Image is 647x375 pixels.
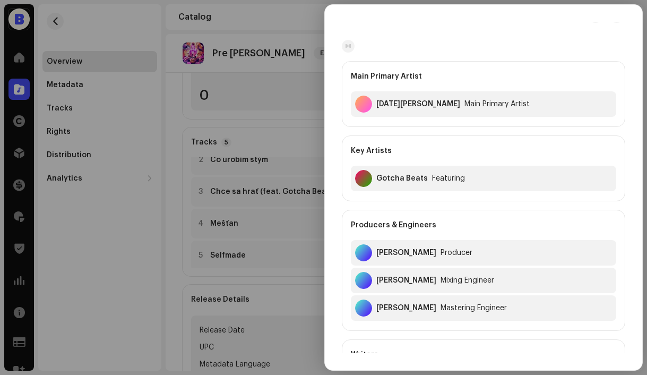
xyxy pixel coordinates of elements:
[464,100,530,108] div: Main Primary Artist
[376,174,428,183] div: Gotcha Beats
[351,62,616,91] div: Main Primary Artist
[351,340,616,370] div: Writers
[376,249,436,257] div: Marcus G
[376,276,436,285] div: Marcus G
[351,210,616,240] div: Producers & Engineers
[441,276,494,285] div: Mixing Engineer
[441,249,472,257] div: Producer
[376,304,436,312] div: Marcus G
[376,100,460,108] div: Dano Kapitán
[432,174,465,183] div: Featuring
[441,304,507,312] div: Mastering Engineer
[351,136,616,166] div: Key Artists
